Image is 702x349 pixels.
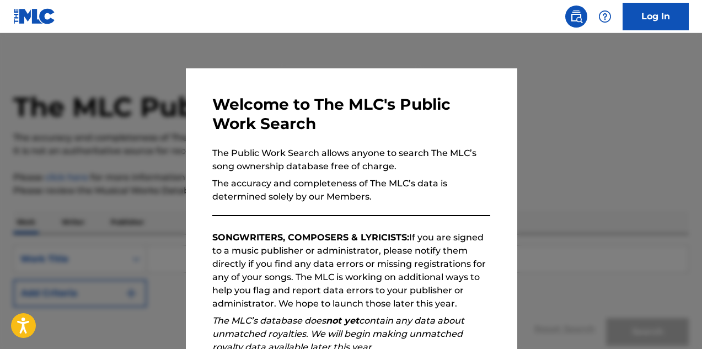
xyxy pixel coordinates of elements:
[212,147,490,173] p: The Public Work Search allows anyone to search The MLC’s song ownership database free of charge.
[326,315,359,326] strong: not yet
[13,8,56,24] img: MLC Logo
[598,10,612,23] img: help
[212,95,490,133] h3: Welcome to The MLC's Public Work Search
[594,6,616,28] div: Help
[212,231,490,310] p: If you are signed to a music publisher or administrator, please notify them directly if you find ...
[565,6,587,28] a: Public Search
[212,177,490,203] p: The accuracy and completeness of The MLC’s data is determined solely by our Members.
[212,232,409,243] strong: SONGWRITERS, COMPOSERS & LYRICISTS:
[623,3,689,30] a: Log In
[570,10,583,23] img: search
